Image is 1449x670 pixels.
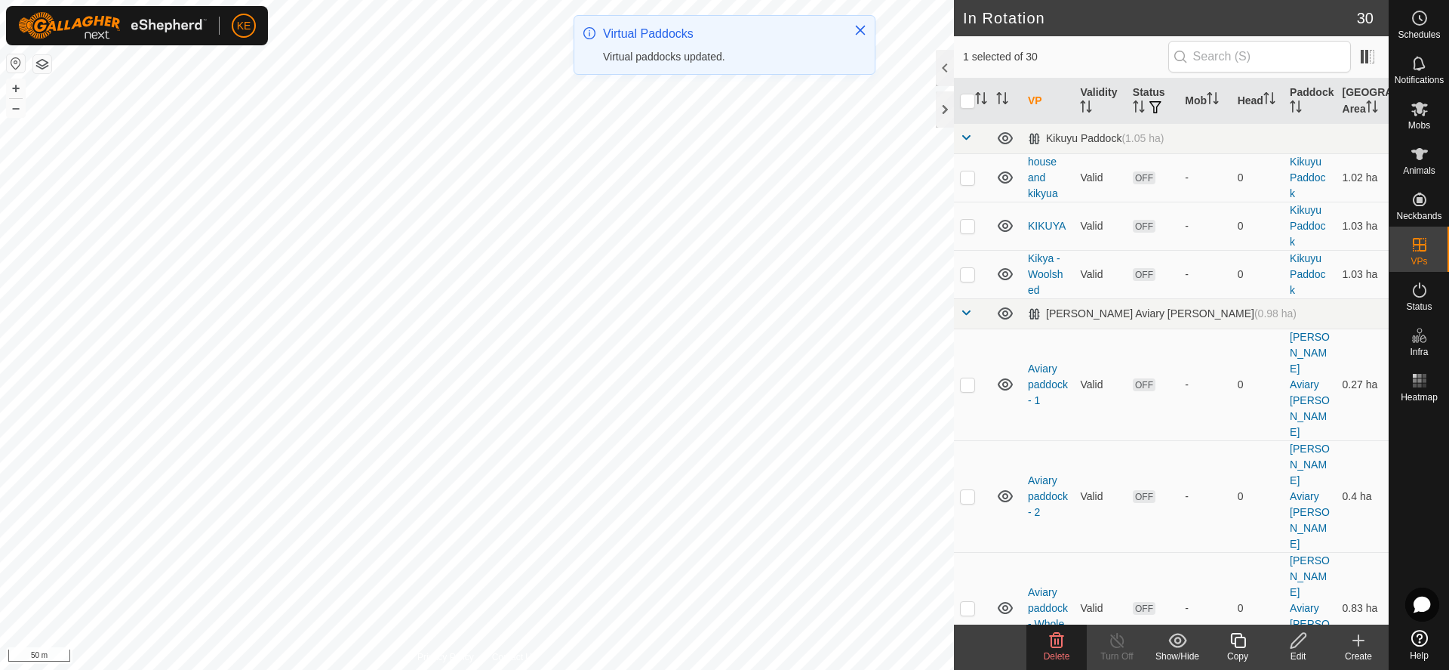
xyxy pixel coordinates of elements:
[1263,94,1275,107] p-sorticon: Activate to sort
[1044,651,1070,662] span: Delete
[1028,132,1164,145] div: Kikuyu Paddock
[1207,650,1268,663] div: Copy
[1411,257,1427,266] span: VPs
[1074,153,1126,202] td: Valid
[1185,489,1225,505] div: -
[18,12,207,39] img: Gallagher Logo
[1133,103,1145,115] p-sorticon: Activate to sort
[1133,490,1155,503] span: OFF
[1395,76,1444,85] span: Notifications
[492,650,537,664] a: Contact Us
[1337,329,1389,440] td: 0.27 ha
[603,49,838,65] div: Virtual paddocks updated.
[1290,331,1330,438] a: [PERSON_NAME] Aviary [PERSON_NAME]
[1290,252,1325,296] a: Kikuyu Paddock
[1185,377,1225,393] div: -
[1337,552,1389,664] td: 0.83 ha
[1410,651,1429,660] span: Help
[417,650,474,664] a: Privacy Policy
[1290,103,1302,115] p-sorticon: Activate to sort
[1232,202,1284,250] td: 0
[1232,329,1284,440] td: 0
[1028,363,1068,406] a: Aviary paddock - 1
[1185,170,1225,186] div: -
[1074,250,1126,298] td: Valid
[1028,156,1058,199] a: house and kikyua
[1406,302,1432,311] span: Status
[1133,171,1155,184] span: OFF
[1232,552,1284,664] td: 0
[1337,153,1389,202] td: 1.02 ha
[1290,554,1330,662] a: [PERSON_NAME] Aviary [PERSON_NAME]
[1290,443,1330,550] a: [PERSON_NAME] Aviary [PERSON_NAME]
[1366,103,1378,115] p-sorticon: Activate to sort
[1133,220,1155,233] span: OFF
[7,54,25,73] button: Reset Map
[1284,79,1336,124] th: Paddock
[1290,204,1325,248] a: Kikuyu Paddock
[1168,41,1351,73] input: Search (S)
[1254,307,1297,320] span: (0.98 ha)
[7,79,25,97] button: +
[1074,79,1126,124] th: Validity
[1185,218,1225,234] div: -
[1133,268,1155,281] span: OFF
[975,94,987,107] p-sorticon: Activate to sort
[1074,329,1126,440] td: Valid
[603,25,838,43] div: Virtual Paddocks
[1185,601,1225,616] div: -
[1179,79,1231,124] th: Mob
[963,49,1168,65] span: 1 selected of 30
[1080,103,1092,115] p-sorticon: Activate to sort
[1232,153,1284,202] td: 0
[1410,347,1428,357] span: Infra
[1357,7,1374,29] span: 30
[1087,650,1147,663] div: Turn Off
[1232,79,1284,124] th: Head
[1337,440,1389,552] td: 0.4 ha
[1028,474,1068,518] a: Aviary paddock - 2
[1337,202,1389,250] td: 1.03 ha
[237,18,251,34] span: KE
[850,20,871,41] button: Close
[963,9,1357,27] h2: In Rotation
[1022,79,1074,124] th: VP
[1232,250,1284,298] td: 0
[7,99,25,117] button: –
[1028,586,1068,630] a: Aviary paddock - Whole
[1403,166,1435,175] span: Animals
[1401,393,1438,402] span: Heatmap
[1207,94,1219,107] p-sorticon: Activate to sort
[1074,202,1126,250] td: Valid
[1133,602,1155,615] span: OFF
[1127,79,1179,124] th: Status
[996,94,1008,107] p-sorticon: Activate to sort
[1185,267,1225,283] div: -
[1398,30,1440,39] span: Schedules
[1074,552,1126,664] td: Valid
[1328,650,1389,663] div: Create
[1133,378,1155,391] span: OFF
[1074,440,1126,552] td: Valid
[1389,624,1449,666] a: Help
[1121,132,1164,144] span: (1.05 ha)
[1290,156,1325,199] a: Kikuyu Paddock
[1028,307,1297,320] div: [PERSON_NAME] Aviary [PERSON_NAME]
[1337,79,1389,124] th: [GEOGRAPHIC_DATA] Area
[1232,440,1284,552] td: 0
[1028,252,1063,296] a: Kikya - Woolshed
[1268,650,1328,663] div: Edit
[33,55,51,73] button: Map Layers
[1408,121,1430,130] span: Mobs
[1147,650,1207,663] div: Show/Hide
[1396,211,1441,221] span: Neckbands
[1028,220,1066,232] a: KIKUYA
[1337,250,1389,298] td: 1.03 ha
